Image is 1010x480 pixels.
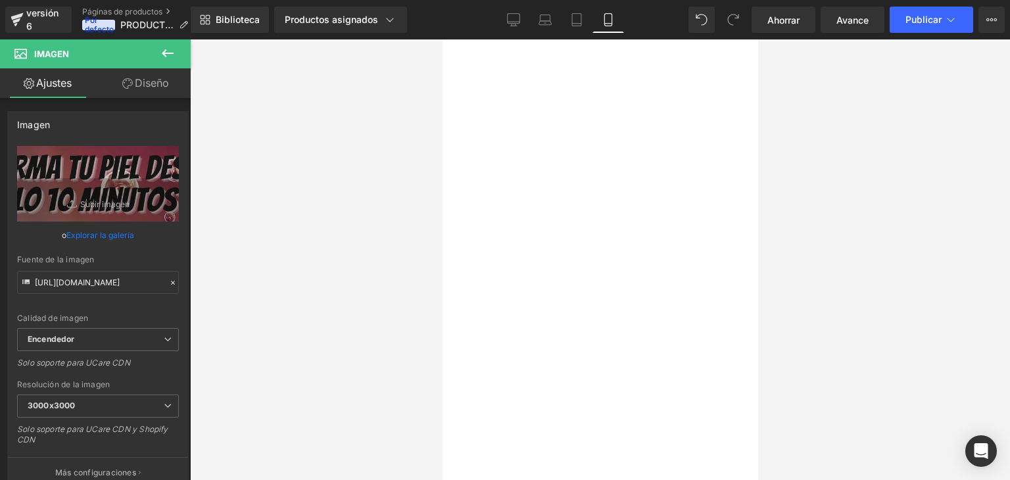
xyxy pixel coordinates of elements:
[17,254,94,264] font: Fuente de la imagen
[191,7,269,33] a: Nueva Biblioteca
[17,271,179,294] input: Enlace
[592,7,624,33] a: Móvil
[98,68,193,98] a: Diseño
[82,7,199,17] a: Páginas de productos
[66,230,134,240] font: Explorar la galería
[34,49,69,59] font: Imagen
[17,379,110,389] font: Resolución de la imagen
[28,400,75,410] font: 3000x3000
[836,14,869,26] font: Avance
[135,76,169,89] font: Diseño
[561,7,592,33] a: Tableta
[285,14,378,25] font: Productos asignados
[978,7,1005,33] button: Más
[17,358,130,368] font: Solo soporte para UCare CDN
[767,14,800,26] font: Ahorrar
[720,7,746,33] button: Rehacer
[36,76,72,89] font: Ajustes
[529,7,561,33] a: Computadora portátil
[17,119,50,130] font: Imagen
[55,468,136,477] font: Más configuraciones
[688,7,715,33] button: Deshacer
[28,334,74,344] font: Encendedor
[498,7,529,33] a: De oficina
[82,7,162,16] font: Páginas de productos
[26,7,59,32] font: versión 6
[5,7,72,33] a: versión 6
[216,14,260,25] font: Biblioteca
[17,424,168,444] font: Solo soporte para UCare CDN y Shopify CDN
[17,313,88,323] font: Calidad de imagen
[120,19,179,30] font: PRODUCTO 1
[905,14,942,25] font: Publicar
[821,7,884,33] a: Avance
[965,435,997,467] div: Abrir Intercom Messenger
[62,230,66,240] font: o
[85,15,114,34] font: Por defecto
[890,7,973,33] button: Publicar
